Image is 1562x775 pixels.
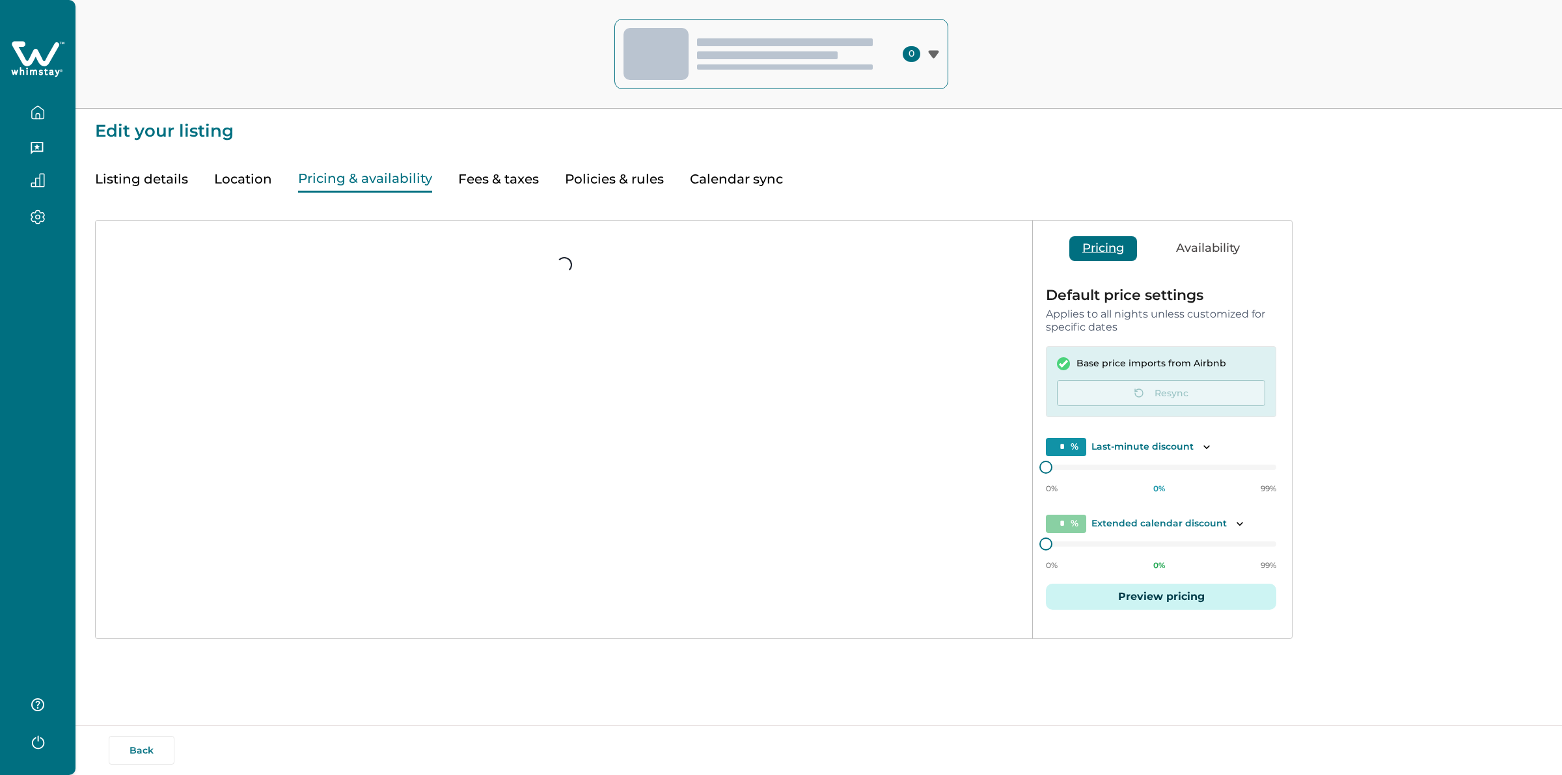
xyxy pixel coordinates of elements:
[458,166,539,193] button: Fees & taxes
[298,166,432,193] button: Pricing & availability
[1046,483,1058,494] p: 0%
[565,166,664,193] button: Policies & rules
[1057,380,1265,406] button: Resync
[1076,357,1226,370] p: Base price imports from Airbnb
[1046,308,1276,333] p: Applies to all nights unless customized for specific dates
[1261,560,1276,571] p: 99%
[1163,236,1253,261] button: Availability
[1153,483,1165,494] p: 0 %
[95,166,188,193] button: Listing details
[690,166,783,193] button: Calendar sync
[903,46,920,62] span: 0
[614,19,948,89] button: 0
[95,109,1542,140] p: Edit your listing
[1091,441,1194,454] p: Last-minute discount
[1153,560,1165,571] p: 0 %
[1232,516,1248,532] button: Toggle description
[1046,288,1276,303] p: Default price settings
[214,166,272,193] button: Location
[1046,584,1276,610] button: Preview pricing
[1261,483,1276,494] p: 99%
[1046,560,1058,571] p: 0%
[1199,439,1214,455] button: Toggle description
[1091,517,1227,530] p: Extended calendar discount
[1069,236,1137,261] button: Pricing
